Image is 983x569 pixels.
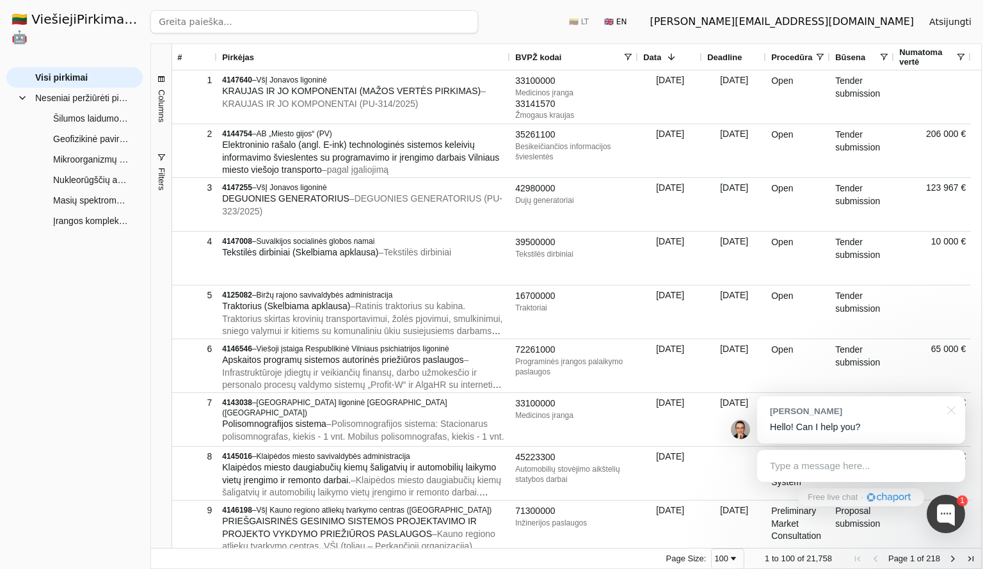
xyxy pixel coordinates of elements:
span: to [772,554,779,563]
div: 33100000 [515,75,633,88]
span: Tekstilės dirbiniai (Skelbiama apklausa) [222,247,378,257]
div: [DATE] [702,70,766,124]
span: of [797,554,804,563]
div: Automobilių stovėjimo aikštelių statybos darbai [515,464,633,485]
div: 123 967 € [894,178,971,231]
div: [DATE] [702,501,766,554]
div: 100 [714,554,728,563]
div: Open [766,70,830,124]
span: Klaipėdos miesto savivaldybės administracija [257,452,410,461]
span: 4147008 [222,237,252,246]
span: Page [888,554,907,563]
span: – Tekstilės dirbiniai [379,247,452,257]
span: PRIEŠGAISRINĖS GESINIMO SISTEMOS PROJEKTAVIMO IR PROJEKTO VYKDYMO PRIEŽIŪROS PASLAUGOS [222,516,477,539]
div: – [222,290,505,300]
span: – Polisomnografijos sistema: Stacionarus polisomnografas, kiekis - 1 vnt. Mobilus polisomnografas... [222,419,504,442]
span: Visi pirkimai [35,68,88,87]
input: Greita paieška... [150,10,478,33]
div: Tender submission [830,70,894,124]
div: Tender submission [830,178,894,231]
div: 59 504 € [894,393,971,446]
div: Medicinos įranga [515,410,633,421]
div: – [222,344,505,354]
span: 4146546 [222,344,252,353]
div: First Page [852,554,863,564]
div: 45223300 [515,451,633,464]
div: 42980000 [515,182,633,195]
div: Tender submission [830,339,894,392]
span: of [917,554,924,563]
div: Previous Page [870,554,881,564]
span: Šilumos laidumo matavimo prietaisas [53,109,130,128]
div: 72261000 [515,344,633,357]
div: [DATE] [638,447,702,500]
span: Suvalkijos socialinės globos namai [257,237,375,246]
div: Inžinerijos paslaugos [515,518,633,528]
div: [DATE] [702,232,766,285]
span: VšĮ Kauno regiono atliekų tvarkymo centras ([GEOGRAPHIC_DATA]) [257,506,492,515]
span: Polisomnografijos sistema [222,419,326,429]
div: Open [766,393,830,446]
span: Mikroorganizmų biomasės apskaitos sistema (supaprastintas atviras konkursas) [53,150,130,169]
div: 3 [177,179,212,197]
span: Viešoji įstaiga Respublikinė Vilniaus psichiatrijos ligoninė [257,344,449,353]
span: DEGUONIES GENERATORIUS [222,193,349,204]
span: Neseniai peržiūrėti pirkimai [35,88,130,108]
div: – [222,397,505,418]
div: [DATE] [638,285,702,339]
span: Geofizikinė paviršinio žemės sluoksnio analizės sistema [53,129,130,148]
div: – [222,129,505,139]
a: Free live chat· [798,488,923,506]
div: 2 [177,125,212,143]
span: 21,758 [806,554,832,563]
span: Data [643,52,661,62]
span: [GEOGRAPHIC_DATA] ligoninė [GEOGRAPHIC_DATA] ([GEOGRAPHIC_DATA]) [222,398,447,417]
div: [DATE] [702,124,766,177]
div: – [222,75,505,85]
span: Pirkėjas [222,52,254,62]
div: 1 [957,495,968,506]
strong: .AI [128,12,148,27]
div: 5 [177,286,212,305]
div: [DATE] [702,285,766,339]
span: Būsena [835,52,865,62]
div: Dujų generatoriai [515,195,633,205]
div: 1 [177,71,212,90]
button: 🇬🇧 EN [596,12,634,32]
div: [DATE] [638,178,702,231]
div: 5 000 000 € [894,447,971,500]
div: 10 000 € [894,232,971,285]
span: BVPŽ kodai [515,52,561,62]
span: Apskaitos programų sistemos autorinės priežiūros paslaugos [222,355,463,365]
div: Programinės įrangos palaikymo paslaugos [515,357,633,377]
div: Preliminary Market Consultation [766,501,830,554]
div: Medicinos įranga [515,88,633,98]
span: Traktorius (Skelbiama apklausa) [222,301,350,311]
div: 39500000 [515,236,633,249]
span: 4147255 [222,183,252,192]
div: – [222,182,505,193]
div: Tender submission [830,285,894,339]
span: VšĮ Jonavos ligoninė [257,183,327,192]
span: # [177,52,182,62]
span: – DEGUONIES GENERATORIUS (PU-323/2025) [222,193,502,216]
div: Tender submission [830,232,894,285]
span: Masių spektrometro su instaliavimu pirkimas [53,191,130,210]
div: Open [766,339,830,392]
div: Žmogaus kraujas [515,110,633,120]
div: Tender submission [830,124,894,177]
span: 4125082 [222,291,252,300]
span: Numatoma vertė [899,47,955,67]
span: 100 [781,554,795,563]
div: [PERSON_NAME][EMAIL_ADDRESS][DOMAIN_NAME] [650,14,914,29]
div: [DATE] [638,124,702,177]
div: Page Size [711,549,744,569]
button: Atsijungti [919,10,982,33]
div: 4 [177,232,212,251]
div: [PERSON_NAME] [770,405,939,417]
div: [DATE] [702,178,766,231]
span: 218 [926,554,940,563]
div: 6 [177,340,212,358]
span: Nukleorūgščių analizės sistema (PTC). [PERSON_NAME] konsultacija [53,170,130,189]
span: 4145016 [222,452,252,461]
